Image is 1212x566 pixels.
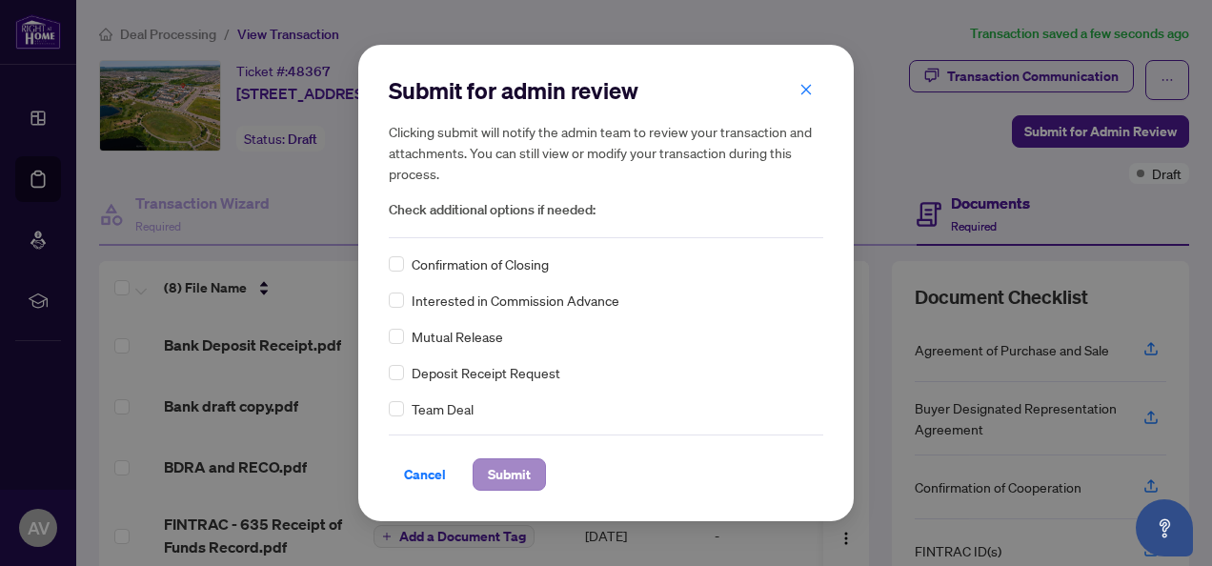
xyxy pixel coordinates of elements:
[412,362,560,383] span: Deposit Receipt Request
[389,121,823,184] h5: Clicking submit will notify the admin team to review your transaction and attachments. You can st...
[412,253,549,274] span: Confirmation of Closing
[389,458,461,491] button: Cancel
[412,326,503,347] span: Mutual Release
[412,290,619,311] span: Interested in Commission Advance
[389,199,823,221] span: Check additional options if needed:
[404,459,446,490] span: Cancel
[1136,499,1193,556] button: Open asap
[412,398,474,419] span: Team Deal
[799,83,813,96] span: close
[488,459,531,490] span: Submit
[473,458,546,491] button: Submit
[389,75,823,106] h2: Submit for admin review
